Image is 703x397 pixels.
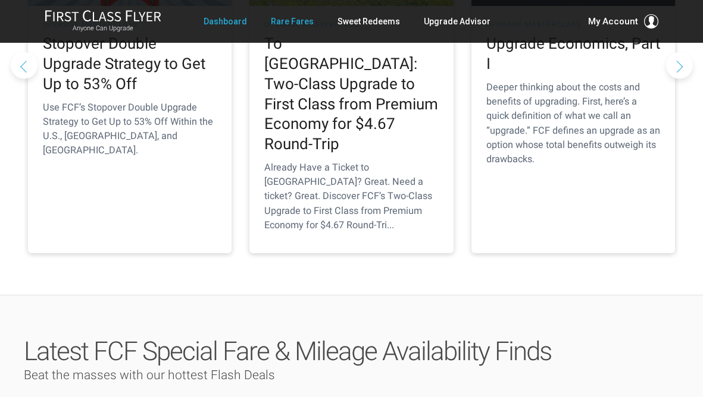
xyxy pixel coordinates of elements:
[666,52,693,79] button: Next slide
[204,11,247,32] a: Dashboard
[271,11,314,32] a: Rare Fares
[45,10,161,33] a: First Class FlyerAnyone Can Upgrade
[43,34,217,94] h2: Stopover Double Upgrade Strategy to Get Up to 53% Off
[588,14,658,29] button: My Account
[486,34,660,74] h2: Upgrade Economics, Part I
[11,52,38,79] button: Previous slide
[45,24,161,33] small: Anyone Can Upgrade
[486,80,660,167] p: Deeper thinking about the costs and benefits of upgrading. First, here’s a quick definition of wh...
[24,368,275,382] span: Beat the masses with our hottest Flash Deals
[338,11,400,32] a: Sweet Redeems
[45,10,161,22] img: First Class Flyer
[264,160,438,232] p: Already Have a Ticket to [GEOGRAPHIC_DATA]? Great. Need a ticket? Great. Discover FCF’s Two-Class...
[588,14,638,29] span: My Account
[24,336,551,367] span: Latest FCF Special Fare & Mileage Availability Finds
[43,100,217,158] p: Use FCF’s Stopover Double Upgrade Strategy to Get Up to 53% Off Within the U.S., [GEOGRAPHIC_DATA...
[424,11,490,32] a: Upgrade Advisor
[264,34,438,155] h2: To [GEOGRAPHIC_DATA]: Two-Class Upgrade to First Class from Premium Economy for $4.67 Round-Trip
